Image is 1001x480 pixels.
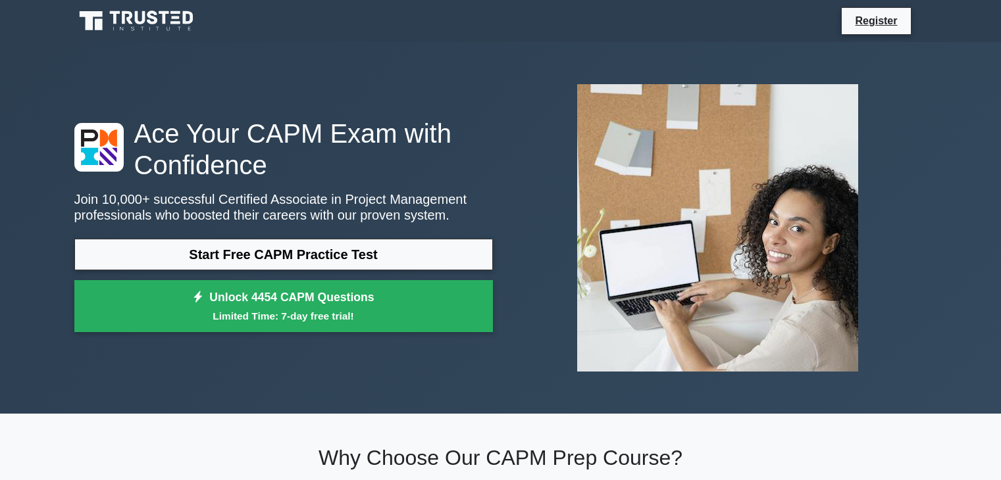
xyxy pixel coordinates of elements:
p: Join 10,000+ successful Certified Associate in Project Management professionals who boosted their... [74,191,493,223]
small: Limited Time: 7-day free trial! [91,308,476,324]
a: Unlock 4454 CAPM QuestionsLimited Time: 7-day free trial! [74,280,493,333]
h2: Why Choose Our CAPM Prep Course? [74,445,927,470]
h1: Ace Your CAPM Exam with Confidence [74,118,493,181]
a: Start Free CAPM Practice Test [74,239,493,270]
a: Register [847,12,905,29]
